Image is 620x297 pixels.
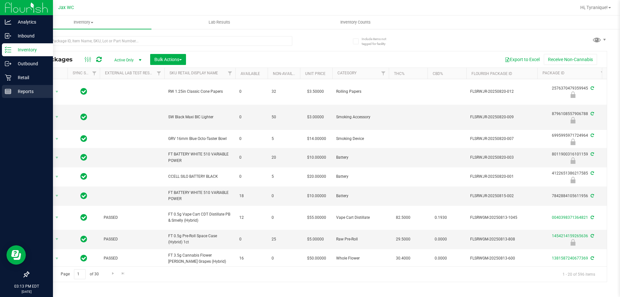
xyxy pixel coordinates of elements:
[536,157,609,164] div: Newly Received
[239,89,264,95] span: 0
[80,87,87,96] span: In Sync
[151,16,287,29] a: Lab Results
[433,71,443,76] a: CBD%
[552,215,588,220] a: 0040398371364821
[53,213,61,222] span: select
[225,68,235,79] a: Filter
[28,36,292,46] input: Search Package ID, Item Name, SKU, Lot or Part Number...
[272,89,296,95] span: 32
[470,193,533,199] span: FLSRWJR-20250815-002
[80,254,87,263] span: In Sync
[336,193,385,199] span: Battery
[80,191,87,200] span: In Sync
[239,136,264,142] span: 0
[73,71,98,75] a: Sync Status
[431,254,450,263] span: 0.0000
[470,236,533,242] span: FLSRWGM-20250813-808
[378,68,389,79] a: Filter
[6,245,26,265] iframe: Resource center
[337,71,356,75] a: Category
[11,74,50,81] p: Retail
[304,235,327,244] span: $5.00000
[53,153,61,162] span: select
[590,234,594,238] span: Sync from Compliance System
[470,154,533,161] span: FLSRWJR-20250820-003
[11,46,50,54] p: Inventory
[74,269,86,279] input: 1
[393,213,414,222] span: 82.5000
[53,134,61,143] span: select
[590,152,594,156] span: Sync from Compliance System
[272,236,296,242] span: 25
[168,151,232,164] span: FT BATTERY WHITE 510 VARIABLE POWER
[304,112,327,122] span: $3.00000
[241,71,260,76] a: Available
[536,177,609,183] div: Newly Received
[431,235,450,244] span: 0.0000
[336,236,385,242] span: Raw Pre-Roll
[15,19,151,25] span: Inventory
[11,88,50,95] p: Reports
[304,254,329,263] span: $50.00000
[154,57,182,62] span: Bulk Actions
[536,117,609,123] div: Newly Received
[304,191,329,201] span: $10.00000
[542,71,564,75] a: Package ID
[590,256,594,260] span: Sync from Compliance System
[272,215,296,221] span: 0
[168,114,232,120] span: SW Black Maxi BIC Lighter
[5,74,11,81] inline-svg: Retail
[304,153,329,162] span: $10.00000
[393,254,414,263] span: 30.4000
[272,193,296,199] span: 0
[80,112,87,122] span: In Sync
[154,68,164,79] a: Filter
[470,89,533,95] span: FLSRWJR-20250820-012
[168,252,232,265] span: FT 3.5g Cannabis Flower [PERSON_NAME] Grapes (Hybrid)
[89,68,100,79] a: Filter
[336,154,385,161] span: Battery
[53,172,61,181] span: select
[168,136,232,142] span: GRV 16mm Blue Octo-Taster Bowl
[80,235,87,244] span: In Sync
[544,54,597,65] button: Receive Non-Cannabis
[80,153,87,162] span: In Sync
[200,19,239,25] span: Lab Results
[5,88,11,95] inline-svg: Reports
[580,5,608,10] span: Hi, Tyranique!
[272,114,296,120] span: 50
[336,136,385,142] span: Smoking Device
[272,255,296,261] span: 0
[53,87,61,96] span: select
[108,269,118,278] a: Go to the next page
[105,71,156,75] a: External Lab Test Result
[168,174,232,180] span: CCELL SILO BATTERY BLACK
[53,254,61,263] span: select
[590,111,594,116] span: Sync from Compliance System
[150,54,186,65] button: Bulk Actions
[272,154,296,161] span: 20
[168,233,232,245] span: FT 0.5g Pre-Roll Space Case (Hybrid) 1ct
[336,174,385,180] span: Battery
[336,114,385,120] span: Smoking Accessory
[590,171,594,175] span: Sync from Compliance System
[590,194,594,198] span: Sync from Compliance System
[239,215,264,221] span: 12
[304,134,329,143] span: $14.00000
[552,234,588,238] a: 1454214159265636
[470,215,533,221] span: FLSRWGM-20250813-1045
[3,283,50,289] p: 03:13 PM EDT
[5,19,11,25] inline-svg: Analytics
[272,136,296,142] span: 5
[168,89,232,95] span: RW 1.25in Classic Cone Papers
[336,215,385,221] span: Vape Cart Distillate
[470,114,533,120] span: FLSRWJR-20250820-009
[273,71,302,76] a: Non-Available
[80,172,87,181] span: In Sync
[5,47,11,53] inline-svg: Inventory
[598,68,608,79] a: Filter
[590,86,594,90] span: Sync from Compliance System
[239,154,264,161] span: 0
[536,193,609,199] div: 7842884105611956
[5,60,11,67] inline-svg: Outbound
